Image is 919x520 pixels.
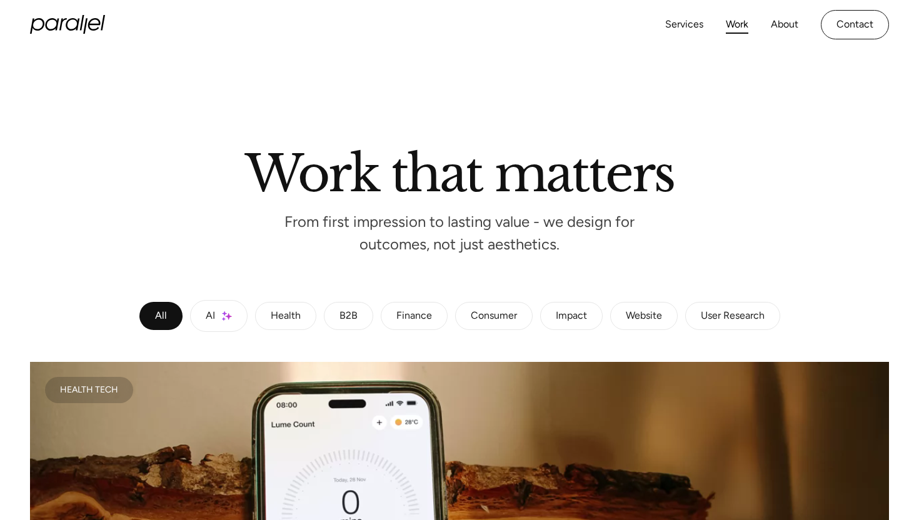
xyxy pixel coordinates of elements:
[155,312,167,320] div: All
[701,312,765,320] div: User Research
[206,312,215,320] div: AI
[665,16,703,34] a: Services
[556,312,587,320] div: Impact
[30,15,105,34] a: home
[103,149,816,192] h2: Work that matters
[271,312,301,320] div: Health
[471,312,517,320] div: Consumer
[626,312,662,320] div: Website
[339,312,358,320] div: B2B
[60,387,118,393] div: Health Tech
[726,16,748,34] a: Work
[821,10,889,39] a: Contact
[272,217,647,250] p: From first impression to lasting value - we design for outcomes, not just aesthetics.
[396,312,432,320] div: Finance
[771,16,798,34] a: About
